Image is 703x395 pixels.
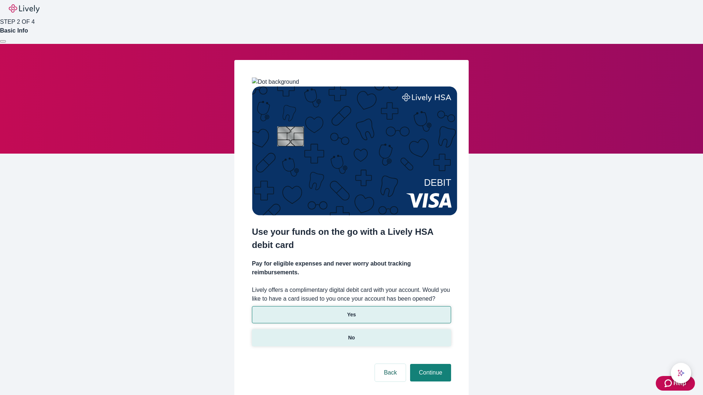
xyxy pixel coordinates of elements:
[673,379,686,388] span: Help
[252,329,451,346] button: No
[252,225,451,252] h2: Use your funds on the go with a Lively HSA debit card
[677,369,685,377] svg: Lively AI Assistant
[252,86,457,215] img: Debit card
[252,306,451,323] button: Yes
[347,311,356,319] p: Yes
[671,363,691,383] button: chat
[252,286,451,303] label: Lively offers a complimentary digital debit card with your account. Would you like to have a card...
[656,376,695,391] button: Zendesk support iconHelp
[375,364,406,381] button: Back
[9,4,40,13] img: Lively
[252,259,451,277] h4: Pay for eligible expenses and never worry about tracking reimbursements.
[665,379,673,388] svg: Zendesk support icon
[410,364,451,381] button: Continue
[348,334,355,342] p: No
[252,78,299,86] img: Dot background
